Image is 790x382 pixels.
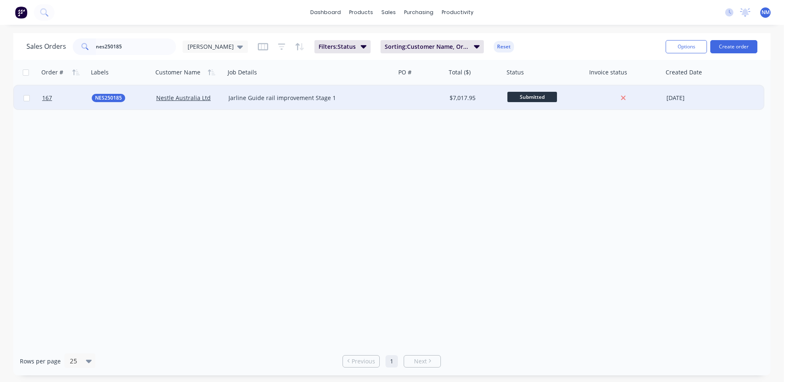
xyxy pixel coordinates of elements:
div: Total ($) [449,68,471,76]
div: $7,017.95 [450,94,498,102]
div: [DATE] [666,94,728,102]
span: Next [414,357,427,365]
img: Factory [15,6,27,19]
div: products [345,6,377,19]
button: Create order [710,40,757,53]
h1: Sales Orders [26,43,66,50]
div: Status [507,68,524,76]
button: Options [666,40,707,53]
div: Labels [91,68,109,76]
span: 167 [42,94,52,102]
div: Customer Name [155,68,200,76]
a: Page 1 is your current page [385,355,398,368]
div: productivity [438,6,478,19]
div: Created Date [666,68,702,76]
span: [PERSON_NAME] [188,42,234,51]
input: Search... [96,38,176,55]
span: NM [761,9,770,16]
a: Previous page [343,357,379,365]
a: dashboard [306,6,345,19]
span: Sorting: Customer Name, Order # [385,43,469,51]
div: Invoice status [589,68,627,76]
div: Jarline Guide rail improvement Stage 1 [228,94,384,102]
span: Previous [352,357,375,365]
span: NES250185 [95,94,122,102]
div: PO # [398,68,412,76]
div: Job Details [228,68,257,76]
div: purchasing [400,6,438,19]
span: Submitted [507,92,557,102]
span: Filters: Status [319,43,356,51]
ul: Pagination [339,355,444,368]
a: 167 [42,86,92,110]
button: Filters:Status [314,40,371,53]
a: Next page [404,357,440,365]
span: Rows per page [20,357,61,365]
button: Sorting:Customer Name, Order # [381,40,484,53]
button: Reset [494,41,514,53]
div: Order # [41,68,63,76]
div: sales [377,6,400,19]
button: NES250185 [92,94,125,102]
a: Nestle Australia Ltd [156,94,211,102]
